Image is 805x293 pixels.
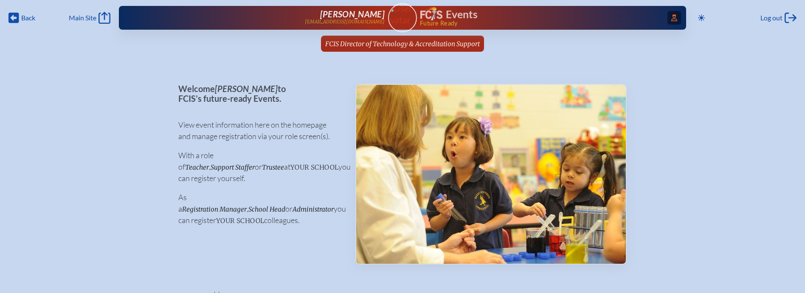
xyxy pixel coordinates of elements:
[211,163,255,171] span: Support Staffer
[178,150,342,184] p: With a role of , or at you can register yourself.
[320,9,385,19] span: [PERSON_NAME]
[182,205,247,213] span: Registration Manager
[185,163,209,171] span: Teacher
[146,9,385,26] a: [PERSON_NAME][EMAIL_ADDRESS][DOMAIN_NAME]
[388,3,417,32] a: User Avatar
[356,85,626,264] img: Events
[69,12,110,24] a: Main Site
[420,7,659,26] div: FCIS Events — Future ready
[293,205,334,213] span: Administrator
[760,14,782,22] span: Log out
[248,205,285,213] span: School Head
[305,19,385,25] p: [EMAIL_ADDRESS][DOMAIN_NAME]
[384,3,420,25] img: User Avatar
[178,84,342,103] p: Welcome to FCIS’s future-ready Events.
[69,14,96,22] span: Main Site
[420,20,659,26] span: Future Ready
[325,40,480,48] span: FCIS Director of Technology & Accreditation Support
[290,163,338,171] span: your school
[178,119,342,142] p: View event information here on the homepage and manage registration via your role screen(s).
[215,84,278,94] span: [PERSON_NAME]
[178,192,342,226] p: As a , or you can register colleagues.
[216,217,264,225] span: your school
[262,163,284,171] span: Trustee
[21,14,35,22] span: Back
[322,36,483,52] a: FCIS Director of Technology & Accreditation Support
